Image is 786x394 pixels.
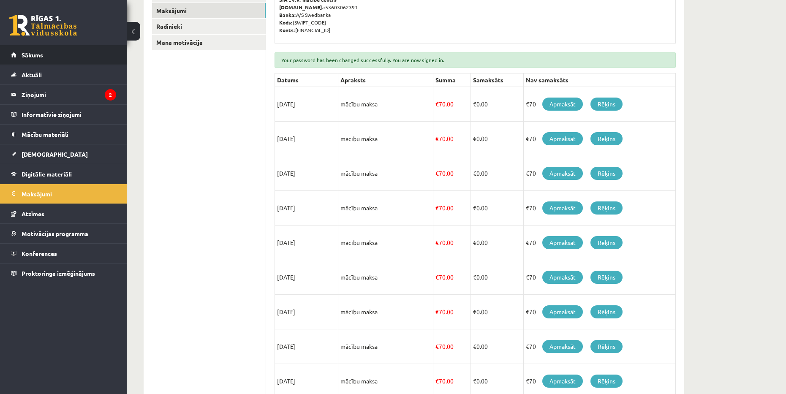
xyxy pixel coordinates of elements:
a: Rēķins [590,305,623,318]
td: €70 [523,260,675,295]
a: Apmaksāt [542,236,583,249]
td: 70.00 [433,191,471,226]
a: Informatīvie ziņojumi [11,105,116,124]
a: Rēķins [590,167,623,180]
td: [DATE] [275,329,338,364]
td: €70 [523,226,675,260]
a: Rēķins [590,236,623,249]
span: € [473,135,476,142]
a: Digitālie materiāli [11,164,116,184]
a: [DEMOGRAPHIC_DATA] [11,144,116,164]
td: mācību maksa [338,122,433,156]
span: Digitālie materiāli [22,170,72,178]
span: € [473,308,476,315]
span: Proktoringa izmēģinājums [22,269,95,277]
a: Rēķins [590,201,623,215]
i: 2 [105,89,116,101]
span: € [435,100,439,108]
td: 70.00 [433,87,471,122]
th: Datums [275,73,338,87]
td: [DATE] [275,260,338,295]
td: mācību maksa [338,295,433,329]
a: Rēķins [590,271,623,284]
td: 70.00 [433,260,471,295]
td: €70 [523,87,675,122]
a: Apmaksāt [542,167,583,180]
span: € [473,239,476,246]
span: € [473,204,476,212]
td: [DATE] [275,226,338,260]
a: Radinieki [152,19,266,34]
span: € [473,100,476,108]
span: € [435,308,439,315]
td: [DATE] [275,156,338,191]
td: mācību maksa [338,87,433,122]
td: 70.00 [433,295,471,329]
span: € [435,342,439,350]
td: 0.00 [471,226,523,260]
a: Rēķins [590,98,623,111]
a: Apmaksāt [542,340,583,353]
b: Konts: [279,27,295,33]
td: [DATE] [275,295,338,329]
td: €70 [523,191,675,226]
b: [DOMAIN_NAME].: [279,4,325,11]
span: € [473,169,476,177]
span: € [435,377,439,385]
a: Maksājumi [152,3,266,19]
td: mācību maksa [338,156,433,191]
td: 0.00 [471,295,523,329]
td: mācību maksa [338,226,433,260]
span: Sākums [22,51,43,59]
th: Apraksts [338,73,433,87]
span: € [473,342,476,350]
a: Apmaksāt [542,305,583,318]
td: 0.00 [471,329,523,364]
span: € [435,273,439,281]
a: Proktoringa izmēģinājums [11,264,116,283]
td: €70 [523,156,675,191]
td: 70.00 [433,122,471,156]
td: 70.00 [433,329,471,364]
div: Your password has been changed successfully. You are now signed in. [275,52,676,68]
span: [DEMOGRAPHIC_DATA] [22,150,88,158]
td: 70.00 [433,156,471,191]
td: 0.00 [471,260,523,295]
td: 0.00 [471,87,523,122]
legend: Ziņojumi [22,85,116,104]
td: 70.00 [433,226,471,260]
span: € [435,135,439,142]
td: mācību maksa [338,191,433,226]
td: €70 [523,329,675,364]
td: €70 [523,295,675,329]
a: Apmaksāt [542,201,583,215]
th: Summa [433,73,471,87]
td: [DATE] [275,87,338,122]
td: €70 [523,122,675,156]
td: mācību maksa [338,329,433,364]
b: Banka: [279,11,296,18]
th: Samaksāts [471,73,523,87]
a: Apmaksāt [542,132,583,145]
span: € [435,204,439,212]
a: Maksājumi [11,184,116,204]
td: 0.00 [471,156,523,191]
span: Aktuāli [22,71,42,79]
a: Konferences [11,244,116,263]
span: Motivācijas programma [22,230,88,237]
span: € [473,377,476,385]
span: Atzīmes [22,210,44,217]
a: Rēķins [590,132,623,145]
span: Konferences [22,250,57,257]
a: Apmaksāt [542,271,583,284]
a: Mana motivācija [152,35,266,50]
legend: Informatīvie ziņojumi [22,105,116,124]
a: Rēķins [590,340,623,353]
span: € [435,239,439,246]
a: Apmaksāt [542,98,583,111]
td: 0.00 [471,191,523,226]
a: Apmaksāt [542,375,583,388]
td: 0.00 [471,122,523,156]
span: € [435,169,439,177]
legend: Maksājumi [22,184,116,204]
